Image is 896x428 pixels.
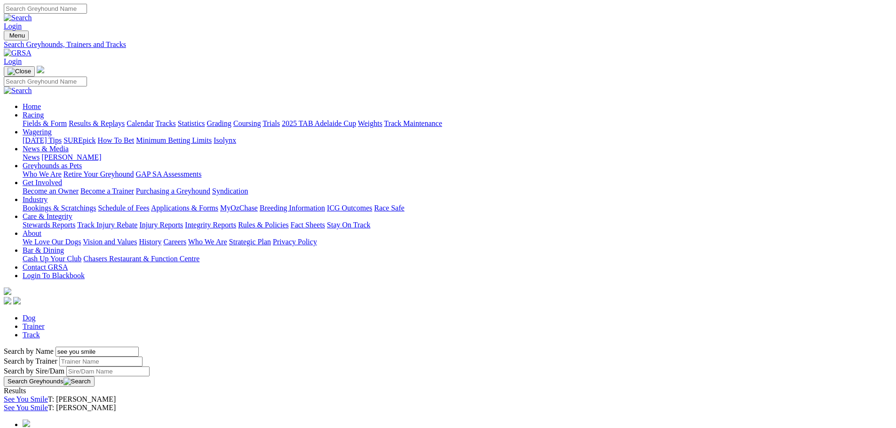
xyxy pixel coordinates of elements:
label: Search by Name [4,347,54,355]
a: Care & Integrity [23,212,72,220]
input: Search by Greyhound name [56,347,139,357]
a: Breeding Information [260,204,325,212]
a: Vision and Values [83,238,137,246]
img: Search [63,378,91,385]
div: Bar & Dining [23,255,892,263]
a: Results & Replays [69,119,125,127]
a: Become a Trainer [80,187,134,195]
img: logo-grsa-white.png [37,66,44,73]
a: Coursing [233,119,261,127]
button: Toggle navigation [4,66,35,77]
a: Injury Reports [139,221,183,229]
a: SUREpick [63,136,95,144]
a: 2025 TAB Adelaide Cup [282,119,356,127]
a: About [23,229,41,237]
label: Search by Sire/Dam [4,367,64,375]
img: logo-grsa-white.png [4,288,11,295]
a: News [23,153,40,161]
a: Strategic Plan [229,238,271,246]
a: Schedule of Fees [98,204,149,212]
a: Login [4,22,22,30]
div: Industry [23,204,892,212]
a: Who We Are [188,238,227,246]
a: Bookings & Scratchings [23,204,96,212]
a: Wagering [23,128,52,136]
a: ICG Outcomes [327,204,372,212]
a: Fact Sheets [291,221,325,229]
a: Syndication [212,187,248,195]
img: twitter.svg [13,297,21,304]
a: See You Smile [4,404,48,412]
button: Toggle navigation [4,31,29,40]
a: Trainer [23,322,45,330]
img: facebook.svg [4,297,11,304]
a: How To Bet [98,136,135,144]
a: Integrity Reports [185,221,236,229]
img: chevrons-left-pager-blue.svg [23,420,30,427]
a: Dog [23,314,36,322]
input: Search by Sire/Dam name [66,366,150,376]
a: Search Greyhounds, Trainers and Tracks [4,40,892,49]
a: Chasers Restaurant & Function Centre [83,255,199,263]
a: Industry [23,195,48,203]
a: Login To Blackbook [23,272,85,280]
a: Become an Owner [23,187,79,195]
a: Grading [207,119,231,127]
a: Minimum Betting Limits [136,136,212,144]
a: Weights [358,119,382,127]
a: Track [23,331,40,339]
span: Menu [9,32,25,39]
div: News & Media [23,153,892,162]
a: Track Injury Rebate [77,221,137,229]
div: Results [4,387,892,395]
a: Careers [163,238,186,246]
a: Login [4,57,22,65]
div: About [23,238,892,246]
div: Get Involved [23,187,892,195]
input: Search by Trainer name [59,357,143,366]
a: [DATE] Tips [23,136,62,144]
img: Search [4,86,32,95]
div: Wagering [23,136,892,145]
a: Isolynx [214,136,236,144]
a: Get Involved [23,179,62,187]
a: See You Smile [4,395,48,403]
a: Home [23,102,41,110]
a: Greyhounds as Pets [23,162,82,170]
a: Purchasing a Greyhound [136,187,210,195]
input: Search [4,77,87,86]
a: Cash Up Your Club [23,255,81,263]
img: Close [8,68,31,75]
div: Care & Integrity [23,221,892,229]
a: MyOzChase [220,204,258,212]
a: We Love Our Dogs [23,238,81,246]
label: Search by Trainer [4,357,57,365]
a: Bar & Dining [23,246,64,254]
img: GRSA [4,49,32,57]
a: Stay On Track [327,221,370,229]
a: Racing [23,111,44,119]
a: Contact GRSA [23,263,68,271]
button: Search Greyhounds [4,376,95,387]
a: Who We Are [23,170,62,178]
a: Rules & Policies [238,221,289,229]
a: Fields & Form [23,119,67,127]
div: T: [PERSON_NAME] [4,404,892,412]
a: Applications & Forms [151,204,218,212]
a: Tracks [156,119,176,127]
a: GAP SA Assessments [136,170,202,178]
a: Stewards Reports [23,221,75,229]
a: Trials [262,119,280,127]
a: History [139,238,161,246]
a: Privacy Policy [273,238,317,246]
a: [PERSON_NAME] [41,153,101,161]
a: News & Media [23,145,69,153]
a: Race Safe [374,204,404,212]
a: Calendar [127,119,154,127]
img: Search [4,14,32,22]
input: Search [4,4,87,14]
div: T: [PERSON_NAME] [4,395,892,404]
div: Racing [23,119,892,128]
a: Track Maintenance [384,119,442,127]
